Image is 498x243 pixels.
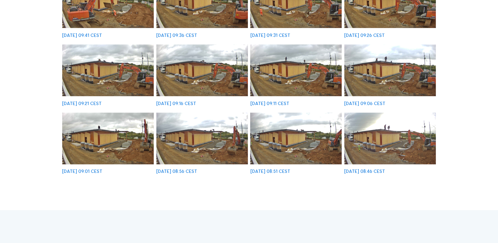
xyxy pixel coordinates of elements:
img: image_53215493 [344,44,436,96]
div: [DATE] 09:41 CEST [62,33,102,38]
img: image_53215211 [156,113,248,164]
div: [DATE] 09:31 CEST [250,33,290,38]
div: [DATE] 08:56 CEST [156,169,197,174]
img: image_53215626 [250,44,342,96]
div: [DATE] 08:46 CEST [344,169,385,174]
div: [DATE] 09:06 CEST [344,101,385,106]
div: [DATE] 09:21 CEST [62,101,102,106]
img: image_53215772 [156,44,248,96]
img: image_53215369 [62,113,154,164]
div: [DATE] 09:36 CEST [156,33,197,38]
div: [DATE] 09:26 CEST [344,33,385,38]
div: [DATE] 09:01 CEST [62,169,102,174]
div: [DATE] 09:11 CEST [250,101,289,106]
img: image_53214934 [344,113,436,164]
div: [DATE] 09:16 CEST [156,101,196,106]
div: [DATE] 08:51 CEST [250,169,290,174]
img: image_53215080 [250,113,342,164]
img: image_53215905 [62,44,154,96]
